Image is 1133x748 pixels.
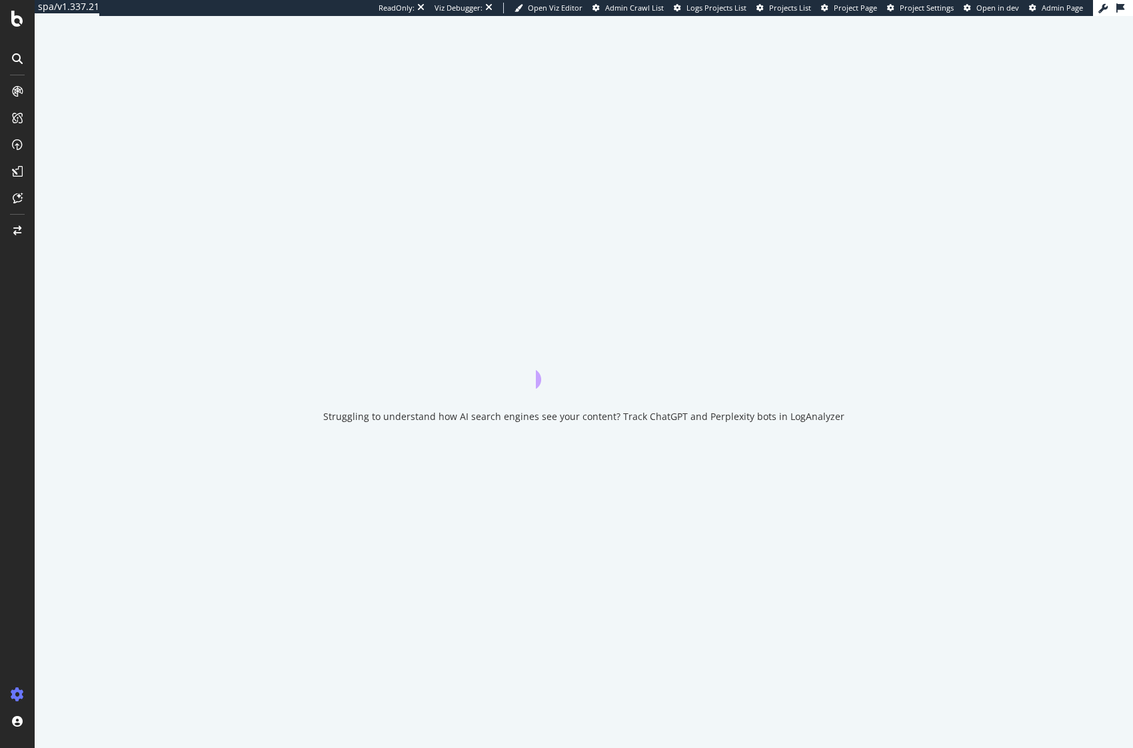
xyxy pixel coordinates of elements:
a: Admin Crawl List [592,3,664,13]
a: Admin Page [1029,3,1083,13]
span: Project Settings [900,3,954,13]
a: Projects List [756,3,811,13]
a: Logs Projects List [674,3,746,13]
span: Admin Page [1042,3,1083,13]
a: Open in dev [964,3,1019,13]
a: Project Settings [887,3,954,13]
span: Open Viz Editor [528,3,582,13]
div: Struggling to understand how AI search engines see your content? Track ChatGPT and Perplexity bot... [323,410,844,423]
a: Project Page [821,3,877,13]
span: Projects List [769,3,811,13]
span: Admin Crawl List [605,3,664,13]
span: Project Page [834,3,877,13]
a: Open Viz Editor [515,3,582,13]
div: Viz Debugger: [435,3,483,13]
span: Open in dev [976,3,1019,13]
div: animation [536,341,632,389]
span: Logs Projects List [686,3,746,13]
div: ReadOnly: [379,3,415,13]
